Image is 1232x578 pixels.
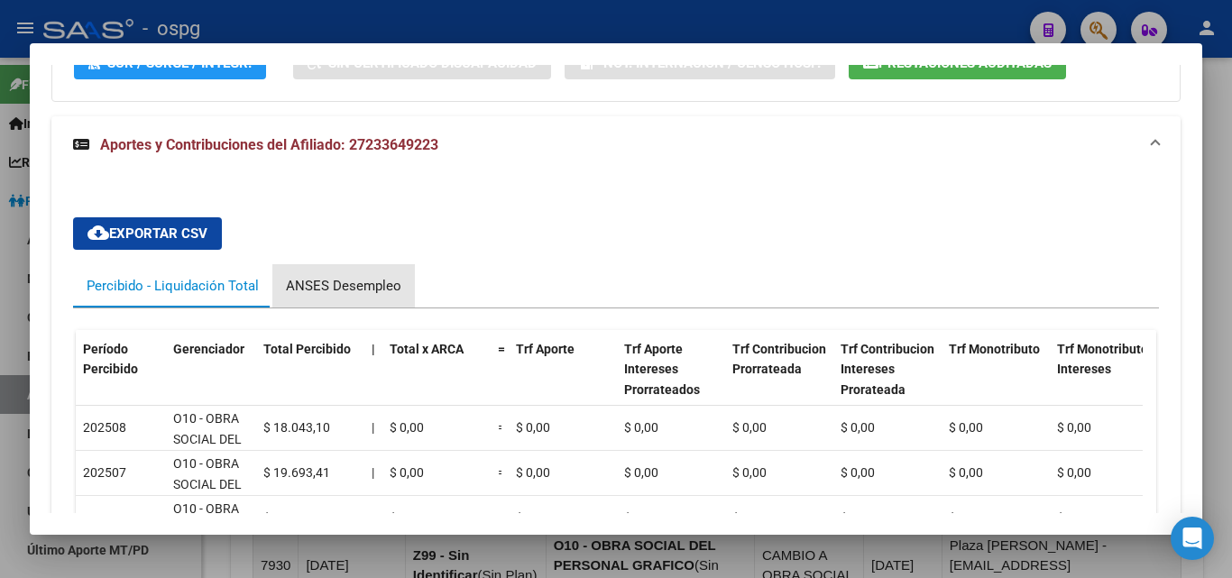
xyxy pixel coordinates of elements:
[498,510,505,525] span: =
[382,330,491,430] datatable-header-cell: Total x ARCA
[263,510,330,525] span: $ 19.430,34
[833,330,942,430] datatable-header-cell: Trf Contribucion Intereses Prorateada
[1057,420,1091,435] span: $ 0,00
[841,342,934,398] span: Trf Contribucion Intereses Prorateada
[624,420,658,435] span: $ 0,00
[173,342,244,356] span: Gerenciador
[1171,517,1214,560] div: Open Intercom Messenger
[83,342,138,377] span: Período Percibido
[491,330,509,430] datatable-header-cell: =
[263,465,330,480] span: $ 19.693,41
[949,420,983,435] span: $ 0,00
[509,330,617,430] datatable-header-cell: Trf Aporte
[498,342,505,356] span: =
[624,510,658,525] span: $ 0,00
[1057,465,1091,480] span: $ 0,00
[263,420,330,435] span: $ 18.043,10
[516,342,575,356] span: Trf Aporte
[725,330,833,430] datatable-header-cell: Trf Contribucion Prorrateada
[173,411,242,487] span: O10 - OBRA SOCIAL DEL PERSONAL GRAFICO
[83,465,126,480] span: 202507
[841,510,875,525] span: $ 0,00
[390,420,424,435] span: $ 0,00
[390,510,424,525] span: $ 0,00
[498,420,505,435] span: =
[390,342,464,356] span: Total x ARCA
[732,465,767,480] span: $ 0,00
[87,276,259,296] div: Percibido - Liquidación Total
[263,342,351,356] span: Total Percibido
[87,222,109,243] mat-icon: cloud_download
[624,342,700,398] span: Trf Aporte Intereses Prorrateados
[256,330,364,430] datatable-header-cell: Total Percibido
[841,465,875,480] span: $ 0,00
[390,465,424,480] span: $ 0,00
[841,420,875,435] span: $ 0,00
[372,342,375,356] span: |
[732,420,767,435] span: $ 0,00
[87,225,207,242] span: Exportar CSV
[76,330,166,430] datatable-header-cell: Período Percibido
[949,510,983,525] span: $ 0,00
[516,420,550,435] span: $ 0,00
[949,342,1040,356] span: Trf Monotributo
[83,510,126,525] span: 202506
[83,420,126,435] span: 202508
[516,510,550,525] span: $ 0,00
[516,465,550,480] span: $ 0,00
[732,510,767,525] span: $ 0,00
[286,276,401,296] div: ANSES Desempleo
[364,330,382,430] datatable-header-cell: |
[51,116,1181,174] mat-expansion-panel-header: Aportes y Contribuciones del Afiliado: 27233649223
[1050,330,1158,430] datatable-header-cell: Trf Monotributo Intereses
[173,501,242,577] span: O10 - OBRA SOCIAL DEL PERSONAL GRAFICO
[942,330,1050,430] datatable-header-cell: Trf Monotributo
[617,330,725,430] datatable-header-cell: Trf Aporte Intereses Prorrateados
[498,465,505,480] span: =
[173,456,242,532] span: O10 - OBRA SOCIAL DEL PERSONAL GRAFICO
[166,330,256,430] datatable-header-cell: Gerenciador
[732,342,826,377] span: Trf Contribucion Prorrateada
[1057,510,1091,525] span: $ 0,00
[100,136,438,153] span: Aportes y Contribuciones del Afiliado: 27233649223
[1057,342,1148,377] span: Trf Monotributo Intereses
[372,420,374,435] span: |
[624,465,658,480] span: $ 0,00
[372,465,374,480] span: |
[73,217,222,250] button: Exportar CSV
[372,510,374,525] span: |
[949,465,983,480] span: $ 0,00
